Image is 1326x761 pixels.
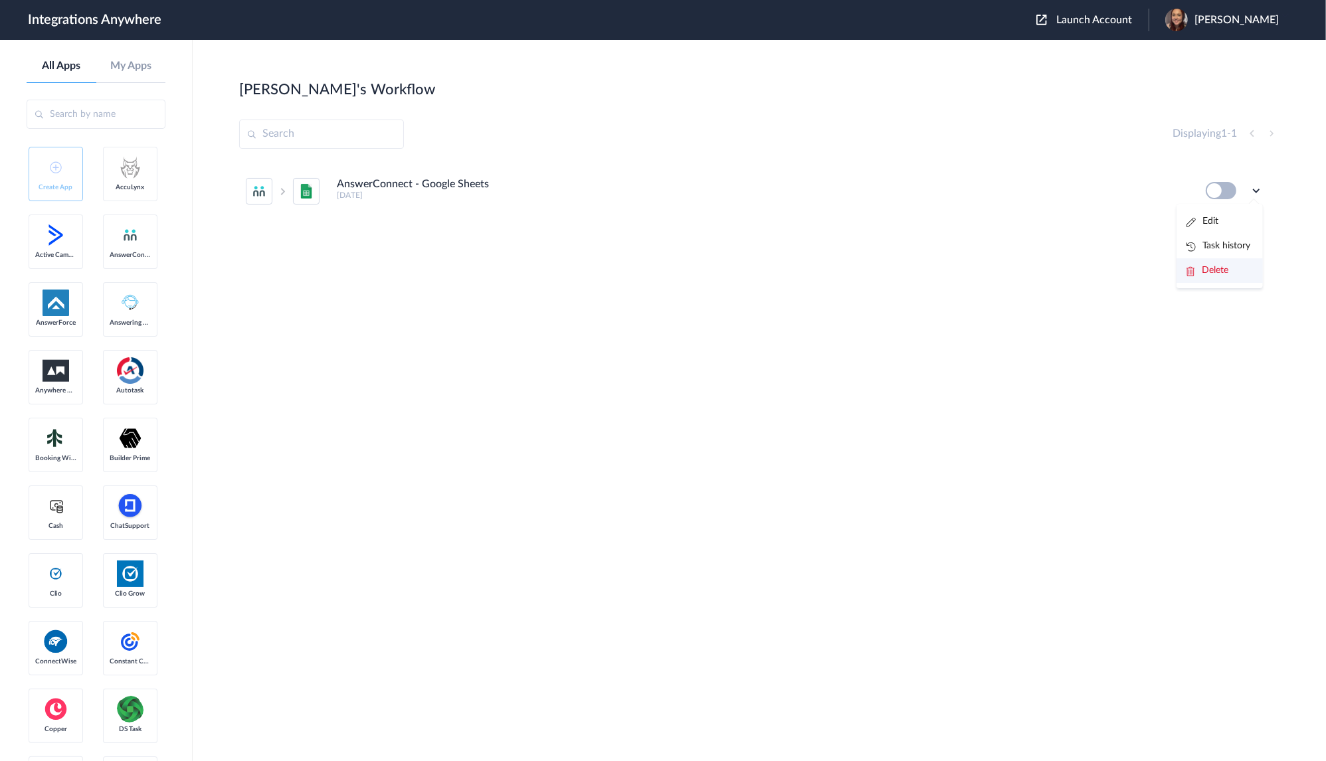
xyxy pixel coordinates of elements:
[239,120,404,149] input: Search
[110,590,151,598] span: Clio Grow
[1186,241,1250,250] a: Task history
[117,696,143,722] img: distributedSource.png
[122,227,138,243] img: answerconnect-logo.svg
[117,493,143,519] img: chatsupport-icon.svg
[43,696,69,722] img: copper-logo.svg
[117,154,143,181] img: acculynx-logo.svg
[110,386,151,394] span: Autotask
[110,725,151,733] span: DS Task
[117,290,143,316] img: Answering_service.png
[35,319,76,327] span: AnswerForce
[1036,15,1047,25] img: launch-acct-icon.svg
[48,498,64,514] img: cash-logo.svg
[110,183,151,191] span: AccuLynx
[110,251,151,259] span: AnswerConnect
[35,386,76,394] span: Anywhere Works
[43,222,69,248] img: active-campaign-logo.svg
[96,60,166,72] a: My Apps
[43,290,69,316] img: af-app-logo.svg
[117,628,143,655] img: constant-contact.svg
[1036,14,1149,27] button: Launch Account
[48,566,64,582] img: clio-logo.svg
[1221,128,1227,139] span: 1
[35,522,76,530] span: Cash
[35,251,76,259] span: Active Campaign
[1202,266,1228,275] span: Delete
[110,319,151,327] span: Answering Service
[1194,14,1279,27] span: [PERSON_NAME]
[35,657,76,665] span: ConnectWise
[1173,127,1237,140] h4: Displaying -
[43,360,69,382] img: aww.png
[1186,216,1218,226] a: Edit
[28,12,161,28] h1: Integrations Anywhere
[239,81,435,98] h2: [PERSON_NAME]'s Workflow
[117,425,143,452] img: builder-prime-logo.svg
[1056,15,1132,25] span: Launch Account
[35,590,76,598] span: Clio
[337,191,1188,200] h5: [DATE]
[1231,128,1237,139] span: 1
[43,426,69,450] img: Setmore_Logo.svg
[27,100,165,129] input: Search by name
[110,454,151,462] span: Builder Prime
[43,628,69,654] img: connectwise.png
[27,60,96,72] a: All Apps
[117,560,143,587] img: Clio.jpg
[35,454,76,462] span: Booking Widget
[1165,9,1188,31] img: head-shot.png
[50,161,62,173] img: add-icon.svg
[110,522,151,530] span: ChatSupport
[337,178,489,191] h4: AnswerConnect - Google Sheets
[110,657,151,665] span: Constant Contact
[35,183,76,191] span: Create App
[117,357,143,384] img: autotask.png
[35,725,76,733] span: Copper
